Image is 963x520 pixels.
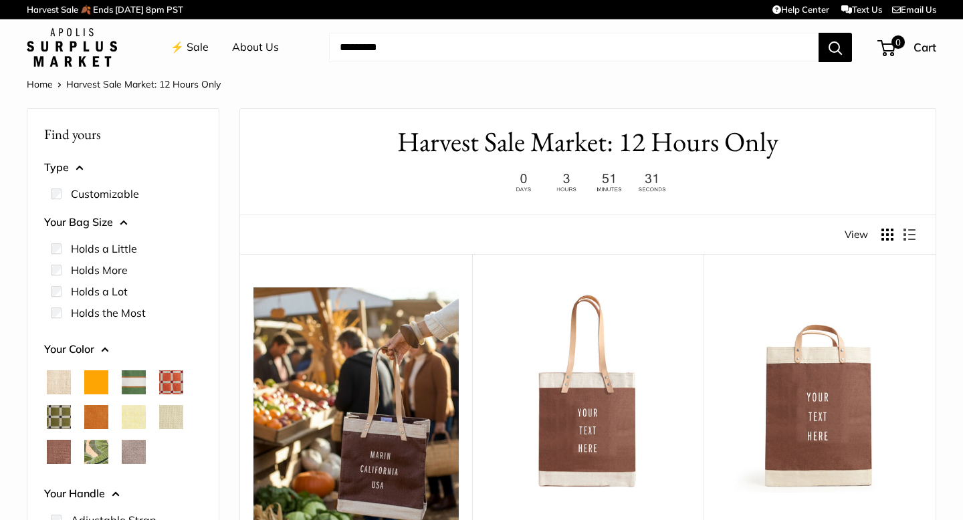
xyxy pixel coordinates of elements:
[44,484,202,504] button: Your Handle
[47,440,71,464] button: Mustang
[171,37,209,57] a: ⚡️ Sale
[122,440,146,464] button: Taupe
[486,287,691,493] a: Market Tote in MustangMarket Tote in Mustang
[914,40,936,54] span: Cart
[122,370,146,394] button: Court Green
[329,33,819,62] input: Search...
[486,287,691,493] img: Market Tote in Mustang
[159,405,183,429] button: Mint Sorbet
[84,440,108,464] button: Palm Leaf
[903,229,916,241] button: Display products as list
[232,37,279,57] a: About Us
[159,370,183,394] button: Chenille Window Brick
[84,405,108,429] button: Cognac
[841,4,882,15] a: Text Us
[44,340,202,360] button: Your Color
[892,4,936,15] a: Email Us
[71,283,128,299] label: Holds a Lot
[71,305,146,321] label: Holds the Most
[879,37,936,58] a: 0 Cart
[772,4,829,15] a: Help Center
[27,76,221,93] nav: Breadcrumb
[27,78,53,90] a: Home
[84,370,108,394] button: Orange
[44,121,202,147] p: Find yours
[47,370,71,394] button: Natural
[122,405,146,429] button: Daisy
[717,287,922,493] img: Market Bag in Mustang
[260,122,916,162] h1: Harvest Sale Market: 12 Hours Only
[71,186,139,202] label: Customizable
[66,78,221,90] span: Harvest Sale Market: 12 Hours Only
[44,213,202,233] button: Your Bag Size
[71,262,128,278] label: Holds More
[717,287,922,493] a: Market Bag in MustangMarket Bag in Mustang
[44,158,202,178] button: Type
[71,241,137,257] label: Holds a Little
[891,35,905,49] span: 0
[819,33,852,62] button: Search
[845,225,868,244] span: View
[881,229,893,241] button: Display products as grid
[504,170,671,196] img: 12 hours only. Ends at 8pm
[47,405,71,429] button: Chenille Window Sage
[27,28,117,67] img: Apolis: Surplus Market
